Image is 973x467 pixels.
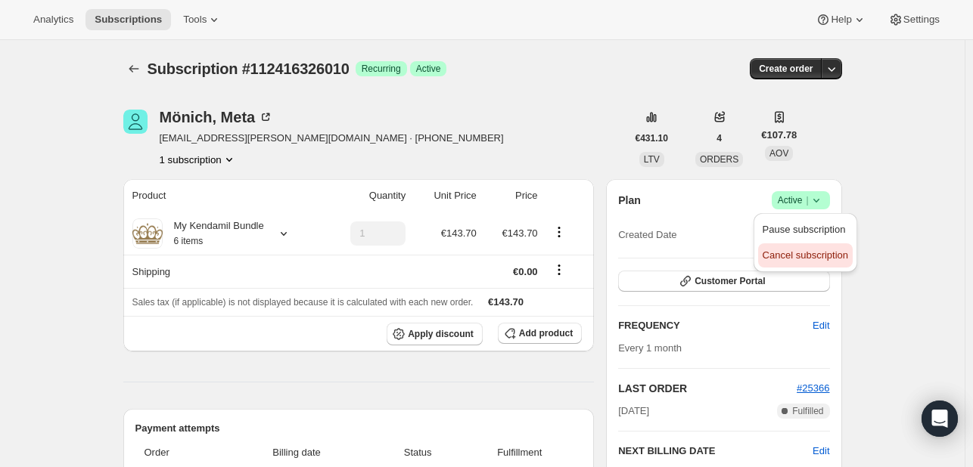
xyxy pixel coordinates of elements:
[410,179,481,212] th: Unit Price
[806,194,808,206] span: |
[163,218,264,249] div: My Kendamil Bundle
[160,110,274,125] div: Mönich, Meta
[700,154,738,165] span: ORDERS
[707,128,731,149] button: 4
[618,193,641,208] h2: Plan
[831,14,851,26] span: Help
[224,445,369,460] span: Billing date
[135,421,583,436] h2: Payment attempts
[618,318,813,333] h2: FREQUENCY
[695,275,765,287] span: Customer Portal
[626,128,677,149] button: €431.10
[759,63,813,75] span: Create order
[758,243,853,268] button: Cancel subscription
[797,382,829,394] a: #25366
[717,132,722,144] span: 4
[85,9,171,30] button: Subscriptions
[778,193,824,208] span: Active
[903,14,940,26] span: Settings
[792,405,823,417] span: Fulfilled
[618,444,813,459] h2: NEXT BILLING DATE
[636,132,668,144] span: €431.10
[123,179,322,212] th: Product
[807,9,875,30] button: Help
[618,271,829,292] button: Customer Portal
[183,14,207,26] span: Tools
[362,63,401,75] span: Recurring
[813,318,829,333] span: Edit
[33,14,73,26] span: Analytics
[95,14,162,26] span: Subscriptions
[547,224,571,240] button: Product actions
[922,401,958,437] div: Open Intercom Messenger
[466,445,573,460] span: Fulfillment
[513,266,538,277] span: €0.00
[519,327,573,339] span: Add product
[408,328,474,340] span: Apply discount
[618,381,797,396] h2: LAST ORDER
[769,148,788,159] span: AOV
[123,58,145,79] button: Subscriptions
[879,9,949,30] button: Settings
[618,404,649,419] span: [DATE]
[618,342,682,354] span: Every 1 month
[174,9,231,30] button: Tools
[441,227,477,239] span: €143.70
[750,58,822,79] button: Create order
[387,323,483,345] button: Apply discount
[24,9,82,30] button: Analytics
[644,154,660,165] span: LTV
[547,261,571,278] button: Shipping actions
[763,224,846,235] span: Pause subscription
[123,255,322,288] th: Shipping
[481,179,542,212] th: Price
[618,227,676,243] span: Created Date
[378,445,457,460] span: Status
[416,63,441,75] span: Active
[758,218,853,242] button: Pause subscription
[797,381,829,396] button: #25366
[498,323,582,344] button: Add product
[148,60,350,77] span: Subscription #112416326010
[132,297,474,308] span: Sales tax (if applicable) is not displayed because it is calculated with each new order.
[488,296,524,308] span: €143.70
[174,236,204,246] small: 6 items
[813,444,829,459] button: Edit
[160,131,504,146] span: [EMAIL_ADDRESS][PERSON_NAME][DOMAIN_NAME] · [PHONE_NUMBER]
[160,152,237,167] button: Product actions
[123,110,148,134] span: Mönich, Meta
[502,227,538,239] span: €143.70
[761,128,797,143] span: €107.78
[322,179,410,212] th: Quantity
[763,249,848,261] span: Cancel subscription
[804,314,838,338] button: Edit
